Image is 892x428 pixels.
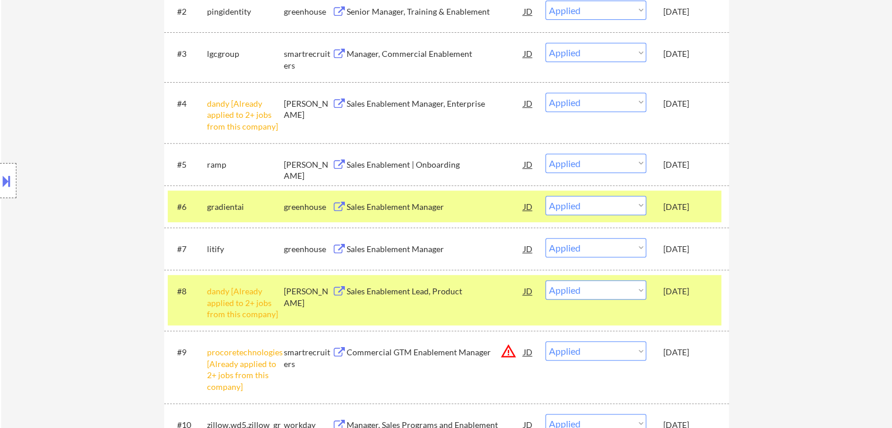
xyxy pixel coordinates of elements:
div: JD [523,280,534,301]
div: Senior Manager, Training & Enablement [347,6,524,18]
div: #9 [177,347,198,358]
div: ramp [207,159,284,171]
div: [DATE] [663,201,715,213]
div: smartrecruiters [284,48,332,71]
div: greenhouse [284,201,332,213]
div: lgcgroup [207,48,284,60]
div: dandy [Already applied to 2+ jobs from this company] [207,286,284,320]
div: [DATE] [663,347,715,358]
div: [PERSON_NAME] [284,98,332,121]
div: JD [523,93,534,114]
div: greenhouse [284,243,332,255]
div: [DATE] [663,159,715,171]
div: JD [523,238,534,259]
div: [DATE] [663,48,715,60]
div: [DATE] [663,98,715,110]
div: [DATE] [663,243,715,255]
div: procoretechnologies [Already applied to 2+ jobs from this company] [207,347,284,392]
div: litify [207,243,284,255]
div: pingidentity [207,6,284,18]
div: dandy [Already applied to 2+ jobs from this company] [207,98,284,133]
div: #3 [177,48,198,60]
div: JD [523,1,534,22]
div: Manager, Commercial Enablement [347,48,524,60]
div: Sales Enablement Manager, Enterprise [347,98,524,110]
div: JD [523,341,534,362]
div: JD [523,43,534,64]
div: [PERSON_NAME] [284,159,332,182]
div: smartrecruiters [284,347,332,369]
div: [DATE] [663,6,715,18]
div: gradientai [207,201,284,213]
div: [DATE] [663,286,715,297]
div: Sales Enablement | Onboarding [347,159,524,171]
div: JD [523,154,534,175]
div: Sales Enablement Lead, Product [347,286,524,297]
div: Commercial GTM Enablement Manager [347,347,524,358]
div: greenhouse [284,6,332,18]
div: Sales Enablement Manager [347,243,524,255]
div: #2 [177,6,198,18]
div: #8 [177,286,198,297]
div: Sales Enablement Manager [347,201,524,213]
button: warning_amber [500,343,517,359]
div: JD [523,196,534,217]
div: [PERSON_NAME] [284,286,332,308]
